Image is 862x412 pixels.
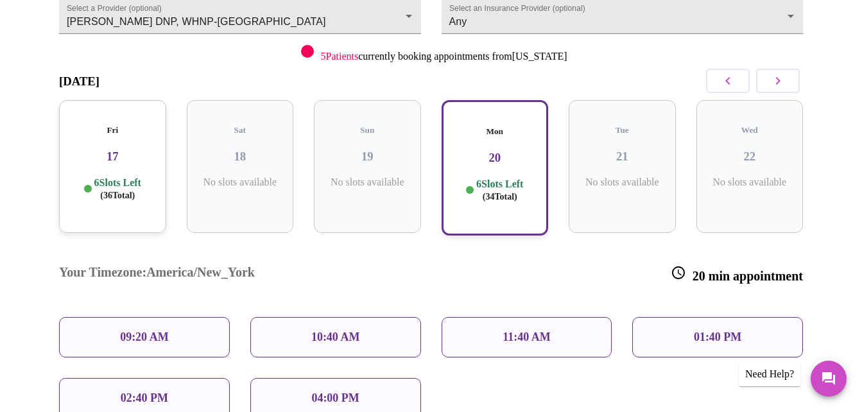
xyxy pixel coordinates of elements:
[579,125,666,135] h5: Tue
[476,178,523,203] p: 6 Slots Left
[811,361,847,397] button: Messages
[121,391,168,405] p: 02:40 PM
[324,150,411,164] h3: 19
[739,362,800,386] div: Need Help?
[579,150,666,164] h3: 21
[120,330,169,344] p: 09:20 AM
[324,125,411,135] h5: Sun
[320,51,358,62] span: 5 Patients
[94,176,141,202] p: 6 Slots Left
[453,126,537,137] h5: Mon
[197,176,284,188] p: No slots available
[707,176,793,188] p: No slots available
[671,265,803,284] h3: 20 min appointment
[69,150,156,164] h3: 17
[59,265,255,284] h3: Your Timezone: America/New_York
[197,125,284,135] h5: Sat
[69,125,156,135] h5: Fri
[59,74,99,89] h3: [DATE]
[579,176,666,188] p: No slots available
[311,391,359,405] p: 04:00 PM
[707,125,793,135] h5: Wed
[324,176,411,188] p: No slots available
[311,330,360,344] p: 10:40 AM
[483,192,517,202] span: ( 34 Total)
[100,191,135,200] span: ( 36 Total)
[694,330,741,344] p: 01:40 PM
[197,150,284,164] h3: 18
[453,151,537,165] h3: 20
[503,330,551,344] p: 11:40 AM
[320,51,567,62] p: currently booking appointments from [US_STATE]
[707,150,793,164] h3: 22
